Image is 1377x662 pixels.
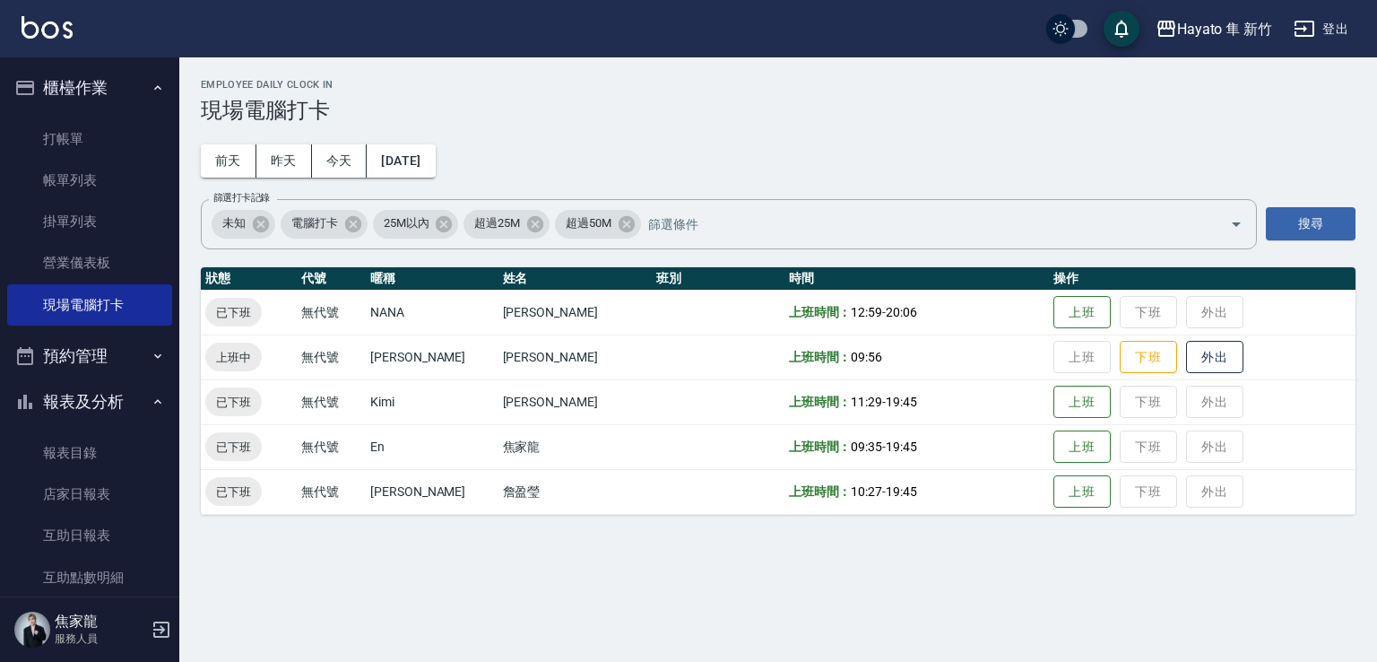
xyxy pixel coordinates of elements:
[1053,475,1111,509] button: 上班
[55,613,146,631] h5: 焦家龍
[201,98,1355,123] h3: 現場電腦打卡
[851,350,882,364] span: 09:56
[652,267,784,291] th: 班別
[789,395,852,409] b: 上班時間：
[644,208,1199,240] input: 篩選條件
[366,267,498,291] th: 暱稱
[366,469,498,514] td: [PERSON_NAME]
[463,210,550,239] div: 超過25M
[498,267,653,291] th: 姓名
[281,210,368,239] div: 電腦打卡
[498,469,653,514] td: 詹盈瑩
[498,424,653,469] td: 焦家龍
[1186,341,1243,374] button: 外出
[7,242,172,283] a: 營業儀表板
[14,612,50,648] img: Person
[1222,210,1251,239] button: Open
[7,333,172,379] button: 預約管理
[7,284,172,326] a: 現場電腦打卡
[55,631,146,647] p: 服務人員
[1053,296,1111,329] button: 上班
[373,210,459,239] div: 25M以內
[789,440,852,454] b: 上班時間：
[1120,341,1177,374] button: 下班
[1053,386,1111,419] button: 上班
[1148,11,1279,48] button: Hayato 隼 新竹
[297,469,366,514] td: 無代號
[366,424,498,469] td: En
[297,379,366,424] td: 無代號
[498,290,653,335] td: [PERSON_NAME]
[297,267,366,291] th: 代號
[1286,13,1355,46] button: 登出
[851,395,882,409] span: 11:29
[7,515,172,556] a: 互助日報表
[297,290,366,335] td: 無代號
[7,432,172,474] a: 報表目錄
[784,290,1049,335] td: -
[1053,431,1111,464] button: 上班
[784,379,1049,424] td: -
[205,393,262,412] span: 已下班
[789,305,852,319] b: 上班時間：
[367,144,435,178] button: [DATE]
[498,379,653,424] td: [PERSON_NAME]
[1104,11,1139,47] button: save
[205,438,262,457] span: 已下班
[789,484,852,499] b: 上班時間：
[789,350,852,364] b: 上班時間：
[886,395,917,409] span: 19:45
[851,484,882,499] span: 10:27
[851,305,882,319] span: 12:59
[851,440,882,454] span: 09:35
[212,214,256,232] span: 未知
[205,303,262,322] span: 已下班
[366,290,498,335] td: NANA
[201,144,256,178] button: 前天
[312,144,368,178] button: 今天
[212,210,275,239] div: 未知
[463,214,531,232] span: 超過25M
[7,474,172,515] a: 店家日報表
[205,348,262,367] span: 上班中
[1177,18,1272,40] div: Hayato 隼 新竹
[7,118,172,160] a: 打帳單
[784,424,1049,469] td: -
[366,335,498,379] td: [PERSON_NAME]
[555,210,641,239] div: 超過50M
[201,79,1355,91] h2: Employee Daily Clock In
[256,144,312,178] button: 昨天
[7,379,172,425] button: 報表及分析
[555,214,622,232] span: 超過50M
[886,305,917,319] span: 20:06
[7,160,172,201] a: 帳單列表
[498,335,653,379] td: [PERSON_NAME]
[784,469,1049,514] td: -
[7,65,172,111] button: 櫃檯作業
[297,335,366,379] td: 無代號
[205,483,262,501] span: 已下班
[213,191,270,205] label: 篩選打卡記錄
[886,484,917,499] span: 19:45
[297,424,366,469] td: 無代號
[1266,207,1355,240] button: 搜尋
[281,214,349,232] span: 電腦打卡
[886,440,917,454] span: 19:45
[7,557,172,598] a: 互助點數明細
[22,16,73,39] img: Logo
[201,267,297,291] th: 狀態
[366,379,498,424] td: Kimi
[1049,267,1355,291] th: 操作
[373,214,440,232] span: 25M以內
[784,267,1049,291] th: 時間
[7,201,172,242] a: 掛單列表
